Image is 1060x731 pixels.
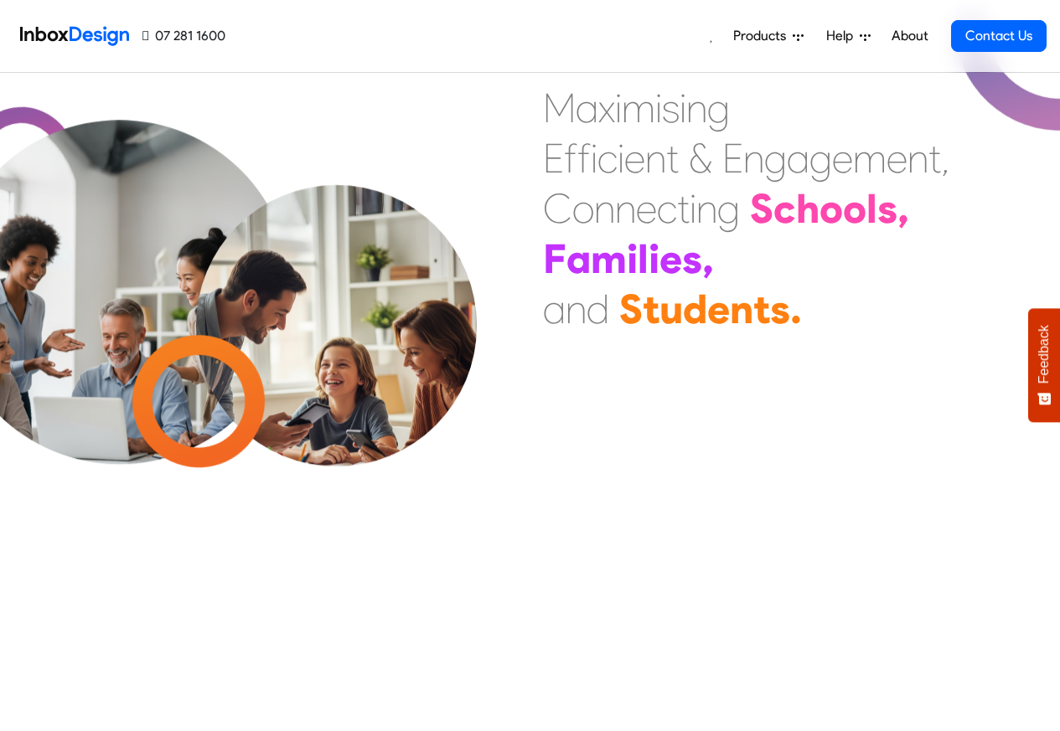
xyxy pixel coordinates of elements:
div: e [659,234,682,284]
div: n [730,284,753,334]
div: e [832,133,853,183]
div: u [659,284,683,334]
div: . [790,284,802,334]
div: a [543,284,566,334]
div: s [770,284,790,334]
div: a [576,83,598,133]
div: n [645,133,666,183]
div: o [820,183,843,234]
div: n [686,83,707,133]
a: Help [820,19,877,53]
div: & [689,133,712,183]
div: i [680,83,686,133]
div: f [577,133,591,183]
div: t [753,284,770,334]
button: Feedback - Show survey [1028,308,1060,422]
div: S [750,183,773,234]
div: i [618,133,624,183]
div: g [809,133,832,183]
div: i [649,234,659,284]
div: , [941,133,949,183]
div: s [682,234,702,284]
div: F [543,234,566,284]
img: parents_with_child.png [161,183,512,533]
div: e [707,284,730,334]
a: 07 281 1600 [142,26,225,46]
div: h [796,183,820,234]
div: t [677,183,690,234]
div: i [615,83,622,133]
div: n [696,183,717,234]
div: m [622,83,655,133]
div: d [683,284,707,334]
a: About [887,19,933,53]
div: E [543,133,564,183]
div: n [594,183,615,234]
div: s [662,83,680,133]
div: a [787,133,809,183]
div: n [615,183,636,234]
div: o [843,183,866,234]
div: n [907,133,928,183]
div: n [566,284,587,334]
div: t [928,133,941,183]
div: a [566,234,591,284]
div: m [853,133,887,183]
div: t [643,284,659,334]
div: , [897,183,909,234]
div: c [597,133,618,183]
div: c [773,183,796,234]
div: g [764,133,787,183]
div: l [638,234,649,284]
div: Maximising Efficient & Engagement, Connecting Schools, Families, and Students. [543,83,949,334]
div: S [619,284,643,334]
div: i [591,133,597,183]
div: e [624,133,645,183]
div: t [666,133,679,183]
div: C [543,183,572,234]
div: e [636,183,657,234]
a: Contact Us [951,20,1047,52]
div: i [655,83,662,133]
span: Products [733,26,793,46]
div: i [690,183,696,234]
div: f [564,133,577,183]
div: M [543,83,576,133]
a: Products [726,19,810,53]
div: l [866,183,877,234]
div: g [707,83,730,133]
div: E [722,133,743,183]
div: g [717,183,740,234]
div: d [587,284,609,334]
span: Feedback [1037,325,1052,384]
div: c [657,183,677,234]
div: s [877,183,897,234]
div: o [572,183,594,234]
div: m [591,234,627,284]
div: n [743,133,764,183]
div: e [887,133,907,183]
div: i [627,234,638,284]
div: x [598,83,615,133]
div: , [702,234,714,284]
span: Help [826,26,860,46]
